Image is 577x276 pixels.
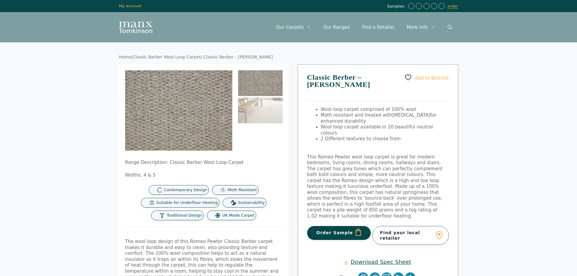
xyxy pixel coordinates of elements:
span: Wool loop carpet available in 20 beautiful neutral colours [321,124,433,136]
a: Find your local retailer [372,226,449,245]
span: Add to Wishlist [415,75,449,81]
img: Classic Berber Romeo Pewter [238,70,283,96]
a: Open Search Bar [442,18,458,36]
nav: Primary [270,18,458,36]
span: Wool loop carpet comprised of 100% wool [321,107,416,112]
span: Contemporary Design [164,188,207,193]
a: More Info [400,18,441,36]
span: [MEDICAL_DATA] [392,112,430,118]
a: Our Ranges [317,18,356,36]
a: My account [119,4,142,8]
span: for enhanced durability [321,112,437,124]
span: Samples: [387,4,407,9]
span: This Romeo Pewter wool loop carpet is great for modern bedrooms, living rooms, dining rooms, hall... [307,154,443,219]
button: Order Sample [307,226,371,240]
span: UK Made Carpet [222,213,254,218]
h1: Classic Berber – [PERSON_NAME] [307,74,449,101]
nav: Breadcrumb [119,55,458,60]
a: Home [119,55,131,59]
span: Moth resistant and treated with [321,112,393,118]
p: Range Description: Classic Berber Wool Loop Carpet [125,160,283,166]
p: Widths: 4 & 5 [125,172,283,178]
a: Classic Berber Wool Loop Carpet [133,55,201,59]
a: Add to Wishlist [404,74,449,81]
span: Moth Resistant [227,188,257,193]
img: Manx Tomkinson [119,22,152,33]
a: Find a Retailer [356,18,400,36]
span: 2 Different textures to choose from [321,136,401,141]
a: Download Spec Sheet [344,258,411,265]
a: Our Carpets [270,18,317,36]
span: Suitable for Underfloor Heating [156,200,218,205]
span: Sustainability [238,200,265,205]
a: order [448,4,458,9]
img: Classic Berber [238,98,283,123]
span: Traditional Design [167,213,202,218]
